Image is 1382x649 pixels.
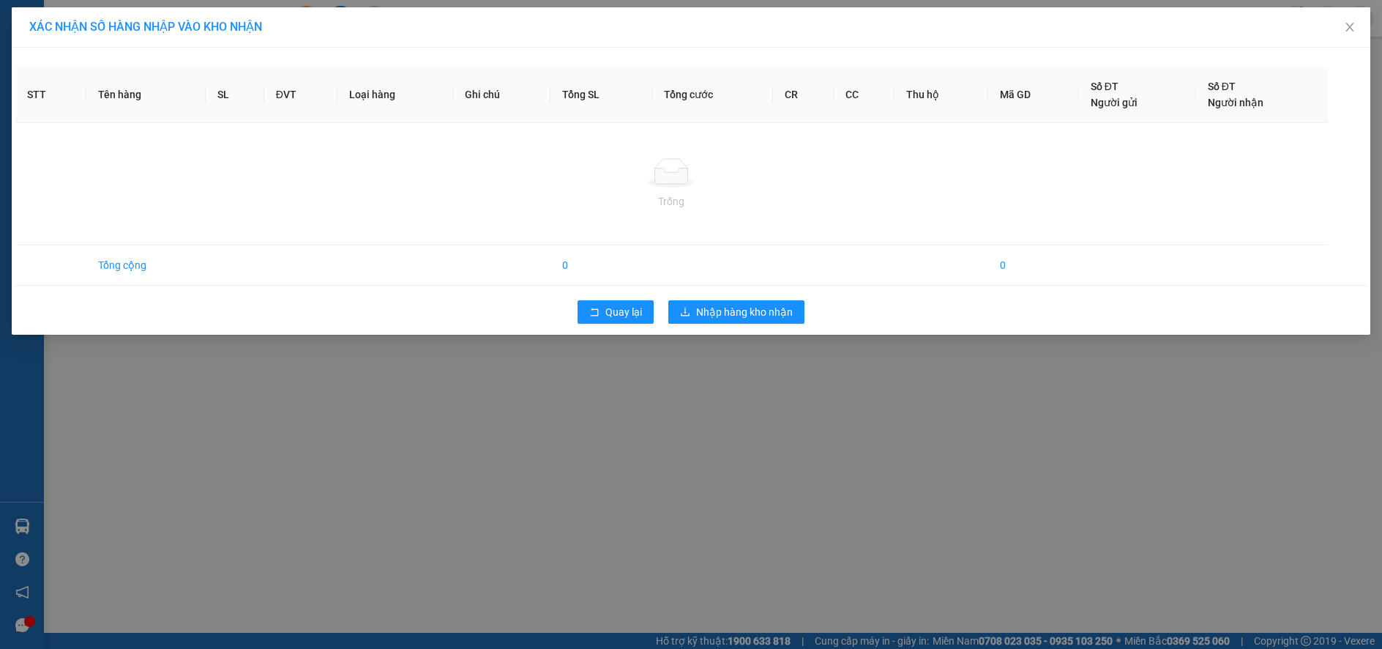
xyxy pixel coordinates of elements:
[27,193,1316,209] div: Trống
[453,67,550,123] th: Ghi chú
[1208,97,1263,108] span: Người nhận
[1344,21,1356,33] span: close
[1208,81,1236,92] span: Số ĐT
[773,67,834,123] th: CR
[834,67,894,123] th: CC
[578,300,654,324] button: rollbackQuay lại
[652,67,773,123] th: Tổng cước
[86,67,206,123] th: Tên hàng
[605,304,642,320] span: Quay lại
[696,304,793,320] span: Nhập hàng kho nhận
[988,245,1078,286] td: 0
[550,245,651,286] td: 0
[337,67,453,123] th: Loại hàng
[668,300,804,324] button: downloadNhập hàng kho nhận
[680,307,690,319] span: download
[206,67,264,123] th: SL
[589,307,600,319] span: rollback
[1091,81,1118,92] span: Số ĐT
[550,67,651,123] th: Tổng SL
[1329,7,1370,48] button: Close
[29,20,262,34] span: XÁC NHẬN SỐ HÀNG NHẬP VÀO KHO NHẬN
[264,67,337,123] th: ĐVT
[15,67,86,123] th: STT
[1091,97,1138,108] span: Người gửi
[86,245,206,286] td: Tổng cộng
[988,67,1078,123] th: Mã GD
[894,67,988,123] th: Thu hộ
